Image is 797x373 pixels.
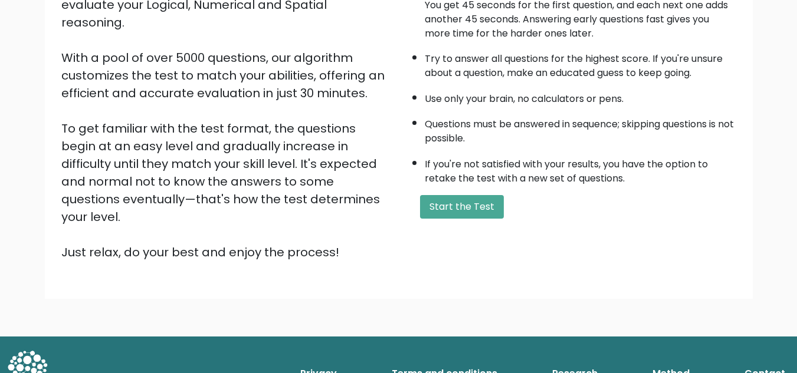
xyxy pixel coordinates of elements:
li: Use only your brain, no calculators or pens. [425,86,736,106]
li: If you're not satisfied with your results, you have the option to retake the test with a new set ... [425,151,736,186]
li: Try to answer all questions for the highest score. If you're unsure about a question, make an edu... [425,46,736,80]
li: Questions must be answered in sequence; skipping questions is not possible. [425,111,736,146]
button: Start the Test [420,195,504,219]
